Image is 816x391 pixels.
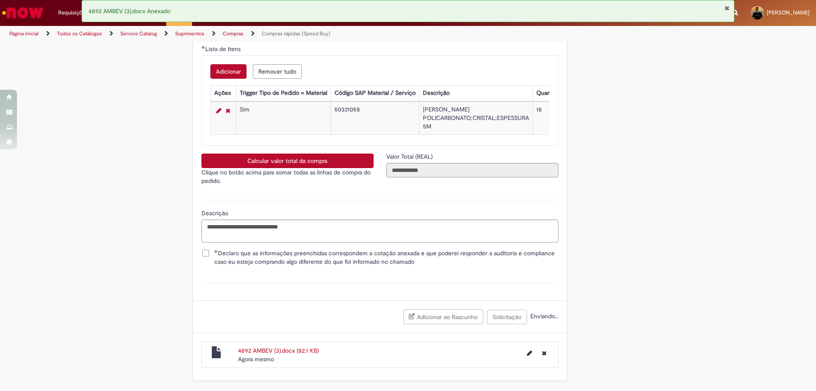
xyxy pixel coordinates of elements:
[529,312,558,320] span: Enviando...
[201,209,230,217] span: Descrição
[537,346,552,360] button: Excluir 4892 AMBEV (3).docx
[201,46,205,49] span: Obrigatório Preenchido
[9,30,39,37] a: Página inicial
[205,45,242,53] span: Lista de Itens
[6,26,538,42] ul: Trilhas de página
[201,168,374,185] p: Clique no botão acima para somar todas as linhas de compra do pedido.
[210,64,246,79] button: Adicionar uma linha para Lista de Itens
[224,106,232,116] a: Remover linha 1
[533,86,570,101] th: Quantidade
[262,30,330,37] a: Compras rápidas (Speed Buy)
[120,30,157,37] a: Service Catalog
[1,4,45,21] img: ServiceNow
[386,163,558,177] input: Valor Total (REAL)
[331,102,419,135] td: 50321058
[210,86,236,101] th: Ações
[238,355,274,363] span: Agora mesmo
[201,154,374,168] button: Calcular valor total da compra
[253,64,302,79] button: Remover todas as linhas de Lista de Itens
[238,347,319,354] a: 4892 AMBEV (3).docx (82.1 KB)
[223,30,244,37] a: Compras
[419,86,533,101] th: Descrição
[236,102,331,135] td: Sim
[522,346,537,360] button: Editar nome de arquivo 4892 AMBEV (3).docx
[57,30,102,37] a: Todos os Catálogos
[201,220,558,243] textarea: Descrição
[214,249,558,266] span: Declaro que as informações preenchidas correspondem a cotação anexada e que poderei responder a a...
[419,102,533,135] td: [PERSON_NAME] POLICARBONATO;CRISTAL;ESPESSURA 5M
[386,153,434,160] span: Somente leitura - Valor Total (REAL)
[724,5,730,11] button: Fechar Notificação
[236,86,331,101] th: Trigger Tipo de Pedido = Material
[214,250,218,253] span: Obrigatório Preenchido
[58,9,88,17] span: Requisições
[238,355,274,363] time: 28/08/2025 17:03:21
[88,7,170,15] span: 4892 AMBEV (3).docx Anexado
[175,30,204,37] a: Suprimentos
[767,9,810,16] span: [PERSON_NAME]
[331,86,419,101] th: Código SAP Material / Serviço
[386,152,434,161] label: Somente leitura - Valor Total (REAL)
[214,106,224,116] a: Editar Linha 1
[533,102,570,135] td: 18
